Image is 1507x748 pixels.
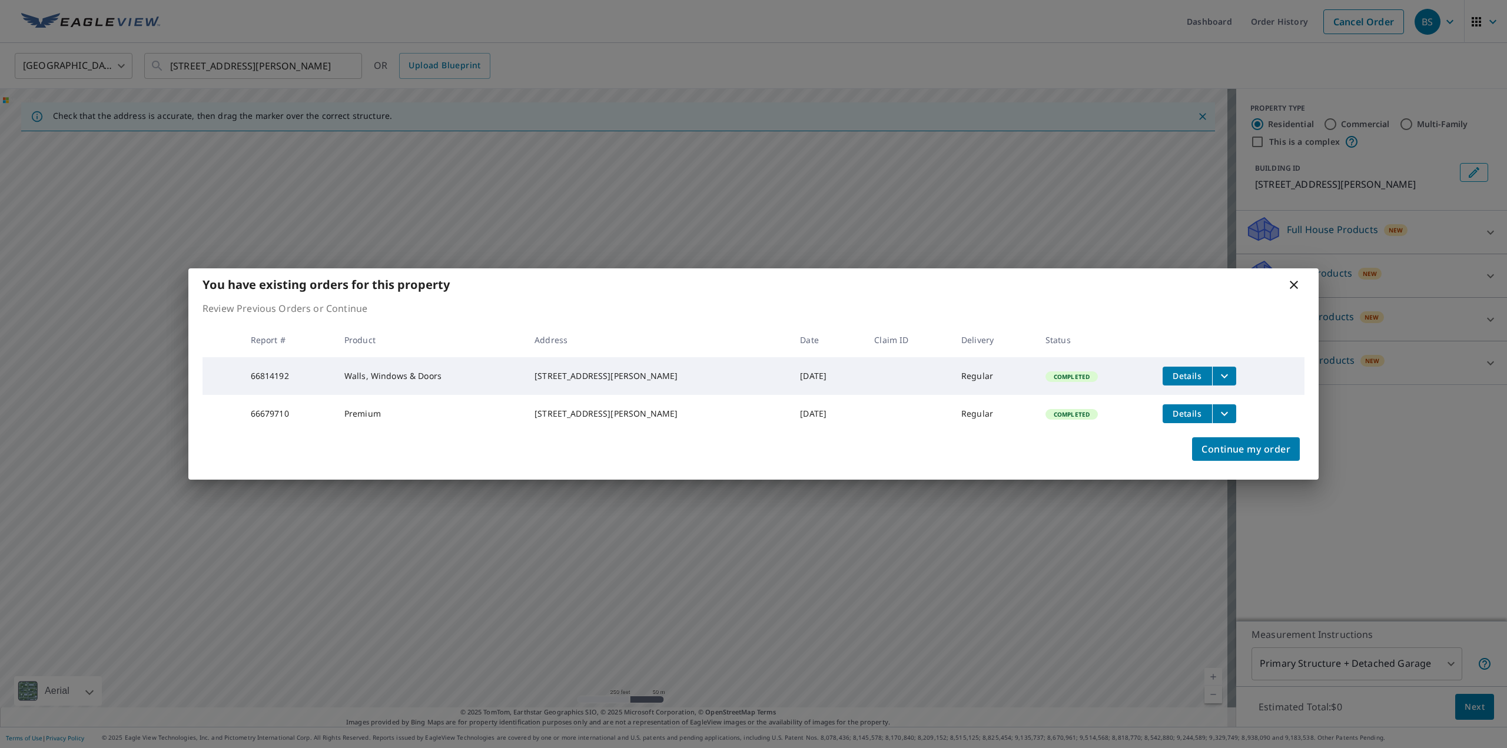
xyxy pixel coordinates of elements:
[791,395,865,433] td: [DATE]
[1192,437,1300,461] button: Continue my order
[791,323,865,357] th: Date
[535,408,781,420] div: [STREET_ADDRESS][PERSON_NAME]
[335,357,525,395] td: Walls, Windows & Doors
[1201,441,1290,457] span: Continue my order
[1163,404,1212,423] button: detailsBtn-66679710
[203,301,1304,315] p: Review Previous Orders or Continue
[241,357,335,395] td: 66814192
[1163,367,1212,385] button: detailsBtn-66814192
[335,395,525,433] td: Premium
[1047,410,1097,418] span: Completed
[1170,408,1205,419] span: Details
[335,323,525,357] th: Product
[1212,367,1236,385] button: filesDropdownBtn-66814192
[203,277,450,292] b: You have existing orders for this property
[952,395,1036,433] td: Regular
[952,323,1036,357] th: Delivery
[241,323,335,357] th: Report #
[1036,323,1153,357] th: Status
[952,357,1036,395] td: Regular
[241,395,335,433] td: 66679710
[1170,370,1205,381] span: Details
[865,323,952,357] th: Claim ID
[525,323,791,357] th: Address
[1047,373,1097,381] span: Completed
[1212,404,1236,423] button: filesDropdownBtn-66679710
[535,370,781,382] div: [STREET_ADDRESS][PERSON_NAME]
[791,357,865,395] td: [DATE]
